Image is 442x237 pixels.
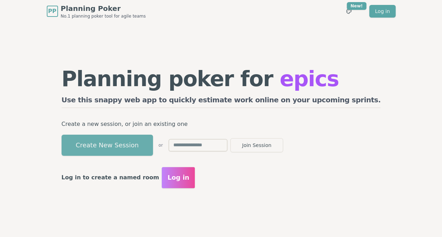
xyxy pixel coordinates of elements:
[161,167,194,188] button: Log in
[342,5,355,18] button: New!
[48,7,56,15] span: PP
[159,142,163,148] span: or
[369,5,395,18] a: Log in
[166,173,188,182] span: Log in
[347,2,367,10] div: New!
[47,4,146,19] a: PPPlanning PokerNo.1 planning poker tool for agile teams
[62,68,381,89] h1: Planning poker for
[62,95,381,108] h2: Use this snappy web app to quickly estimate work online on your upcoming sprints.
[62,119,381,129] p: Create a new session, or join an existing one
[61,13,146,19] span: No.1 planning poker tool for agile teams
[230,138,283,152] button: Join Session
[280,66,339,91] span: epics
[62,173,159,182] p: Log in to create a named room
[62,135,153,156] button: Create New Session
[61,4,146,13] span: Planning Poker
